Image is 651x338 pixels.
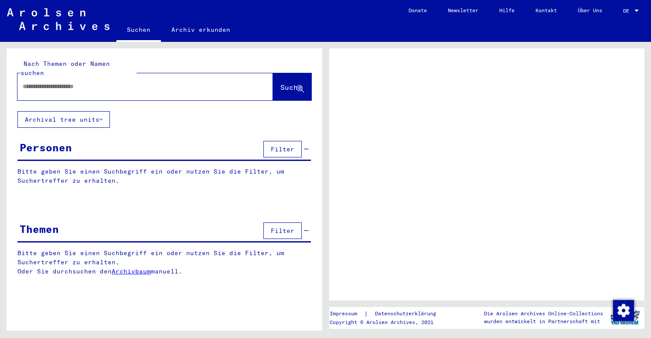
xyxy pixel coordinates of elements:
[330,309,446,318] div: |
[271,145,294,153] span: Filter
[263,141,302,157] button: Filter
[112,267,151,275] a: Archivbaum
[17,167,311,185] p: Bitte geben Sie einen Suchbegriff ein oder nutzen Sie die Filter, um Suchertreffer zu erhalten.
[161,19,241,40] a: Archiv erkunden
[330,309,364,318] a: Impressum
[609,307,641,328] img: yv_logo.png
[280,83,302,92] span: Suche
[273,73,311,100] button: Suche
[20,221,59,237] div: Themen
[20,60,110,77] mat-label: Nach Themen oder Namen suchen
[263,222,302,239] button: Filter
[17,111,110,128] button: Archival tree units
[484,318,603,325] p: wurden entwickelt in Partnerschaft mit
[368,309,446,318] a: Datenschutzerklärung
[116,19,161,42] a: Suchen
[613,300,634,321] img: Zustimmung ändern
[484,310,603,318] p: Die Arolsen Archives Online-Collections
[623,8,633,14] span: DE
[330,318,446,326] p: Copyright © Arolsen Archives, 2021
[271,227,294,235] span: Filter
[7,8,109,30] img: Arolsen_neg.svg
[17,249,311,276] p: Bitte geben Sie einen Suchbegriff ein oder nutzen Sie die Filter, um Suchertreffer zu erhalten. O...
[20,140,72,155] div: Personen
